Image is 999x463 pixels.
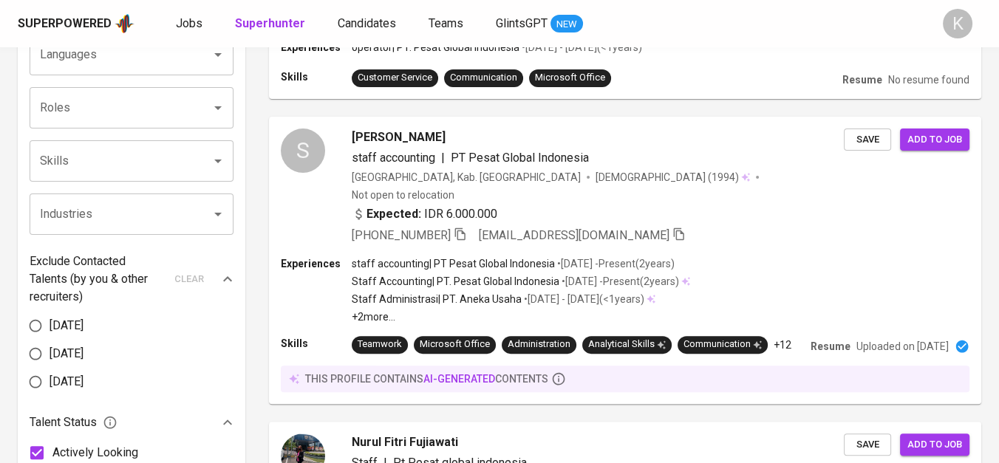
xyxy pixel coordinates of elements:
[281,69,352,84] p: Skills
[555,256,675,271] p: • [DATE] - Present ( 2 years )
[596,170,750,185] div: (1994)
[235,16,305,30] b: Superhunter
[352,309,690,324] p: +2 more ...
[208,204,228,224] button: Open
[30,253,166,306] p: Exclude Contacted Talents (by you & other recruiters)
[352,188,454,202] p: Not open to relocation
[281,256,352,271] p: Experiences
[305,371,548,386] p: this profile contains contents
[683,337,762,351] div: Communication
[423,373,495,385] span: AI-generated
[596,170,708,185] span: [DEMOGRAPHIC_DATA]
[496,15,583,33] a: GlintsGPT NEW
[900,128,969,151] button: Add to job
[479,228,669,242] span: [EMAIL_ADDRESS][DOMAIN_NAME]
[943,9,972,38] div: K
[352,433,458,451] span: Nurul Fitri Fujiawati
[451,151,589,165] span: PT Pesat Global Indonesia
[496,16,548,30] span: GlintsGPT
[352,274,559,289] p: Staff Accounting | PT. Pesat Global Indonesia
[235,15,308,33] a: Superhunter
[352,228,451,242] span: [PHONE_NUMBER]
[208,97,228,118] button: Open
[352,292,522,306] p: Staff Administrasi | PT. Aneka Usaha
[352,205,497,223] div: IDR 6.000.000
[338,16,396,30] span: Candidates
[281,336,352,351] p: Skills
[842,72,882,87] p: Resume
[50,373,83,391] span: [DATE]
[907,436,962,453] span: Add to job
[535,71,605,85] div: Microsoft Office
[30,253,233,306] div: Exclude Contacted Talents (by you & other recruiters)clear
[907,131,962,148] span: Add to job
[522,292,644,306] p: • [DATE] - [DATE] ( <1 years )
[176,15,205,33] a: Jobs
[420,337,490,351] div: Microsoft Office
[844,128,891,151] button: Save
[559,274,679,289] p: • [DATE] - Present ( 2 years )
[30,414,117,431] span: Talent Status
[508,337,570,351] div: Administration
[352,128,446,146] span: [PERSON_NAME]
[774,337,791,352] p: +12
[18,16,112,32] div: Superpowered
[844,433,891,456] button: Save
[176,16,202,30] span: Jobs
[588,337,666,351] div: Analytical Skills
[811,339,850,354] p: Resume
[366,205,421,223] b: Expected:
[208,151,228,171] button: Open
[550,17,583,32] span: NEW
[900,433,969,456] button: Add to job
[358,71,432,85] div: Customer Service
[429,15,466,33] a: Teams
[851,436,884,453] span: Save
[450,71,517,85] div: Communication
[888,72,969,87] p: No resume found
[50,317,83,335] span: [DATE]
[856,339,949,354] p: Uploaded on [DATE]
[352,151,435,165] span: staff accounting
[851,131,884,148] span: Save
[18,13,134,35] a: Superpoweredapp logo
[30,408,233,437] div: Talent Status
[338,15,399,33] a: Candidates
[52,444,138,462] span: Actively Looking
[441,149,445,167] span: |
[269,117,981,404] a: S[PERSON_NAME]staff accounting|PT Pesat Global Indonesia[GEOGRAPHIC_DATA], Kab. [GEOGRAPHIC_DATA]...
[281,128,325,173] div: S
[358,337,402,351] div: Teamwork
[115,13,134,35] img: app logo
[429,16,463,30] span: Teams
[208,44,228,65] button: Open
[50,345,83,363] span: [DATE]
[352,170,581,185] div: [GEOGRAPHIC_DATA], Kab. [GEOGRAPHIC_DATA]
[352,256,555,271] p: staff accounting | PT Pesat Global Indonesia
